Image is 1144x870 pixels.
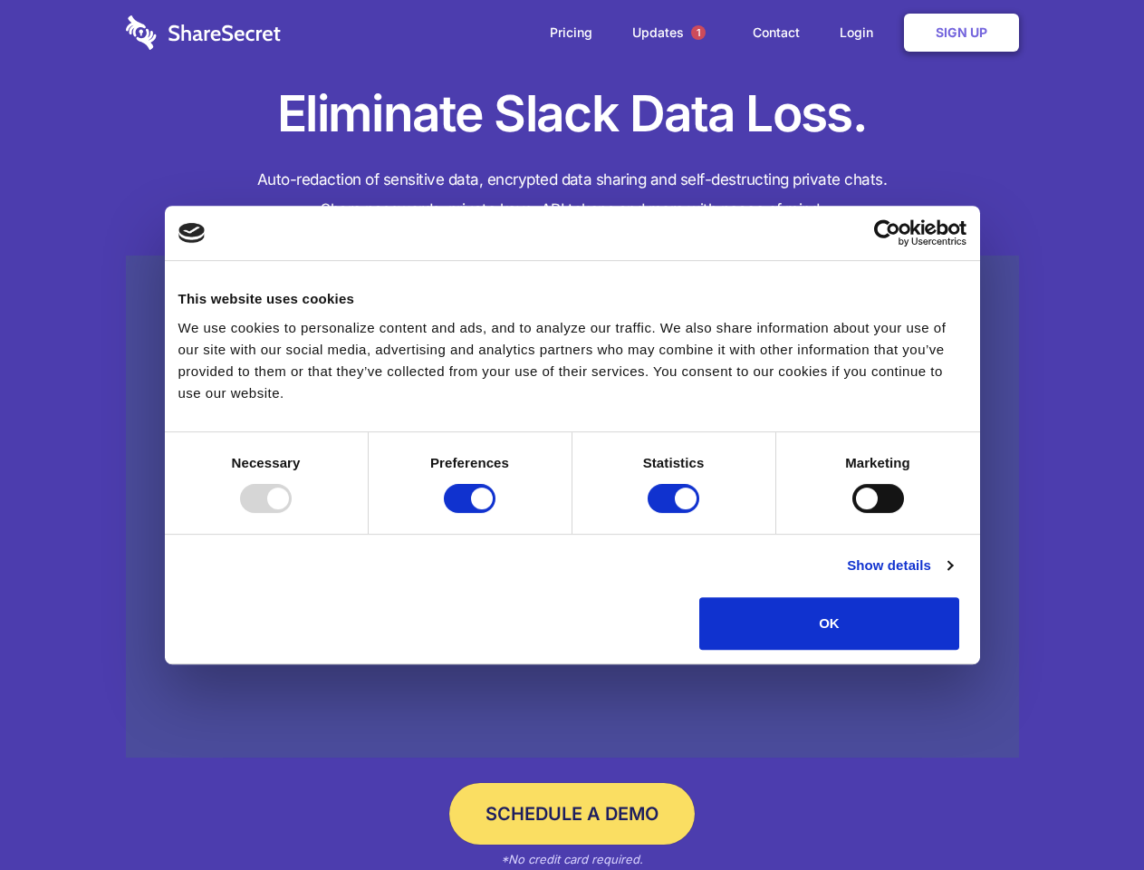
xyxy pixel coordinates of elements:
a: Contact [735,5,818,61]
a: Schedule a Demo [449,783,695,845]
img: logo [178,223,206,243]
strong: Statistics [643,455,705,470]
a: Wistia video thumbnail [126,256,1019,759]
h1: Eliminate Slack Data Loss. [126,82,1019,147]
a: Show details [847,555,952,576]
strong: Marketing [845,455,910,470]
button: OK [699,597,959,650]
a: Pricing [532,5,610,61]
a: Usercentrics Cookiebot - opens in a new window [808,219,966,246]
h4: Auto-redaction of sensitive data, encrypted data sharing and self-destructing private chats. Shar... [126,165,1019,225]
strong: Necessary [232,455,301,470]
strong: Preferences [430,455,509,470]
img: logo-wordmark-white-trans-d4663122ce5f474addd5e946df7df03e33cb6a1c49d2221995e7729f52c070b2.svg [126,15,281,50]
span: 1 [691,25,706,40]
div: This website uses cookies [178,288,966,310]
em: *No credit card required. [501,852,643,866]
a: Login [822,5,900,61]
div: We use cookies to personalize content and ads, and to analyze our traffic. We also share informat... [178,317,966,404]
a: Sign Up [904,14,1019,52]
